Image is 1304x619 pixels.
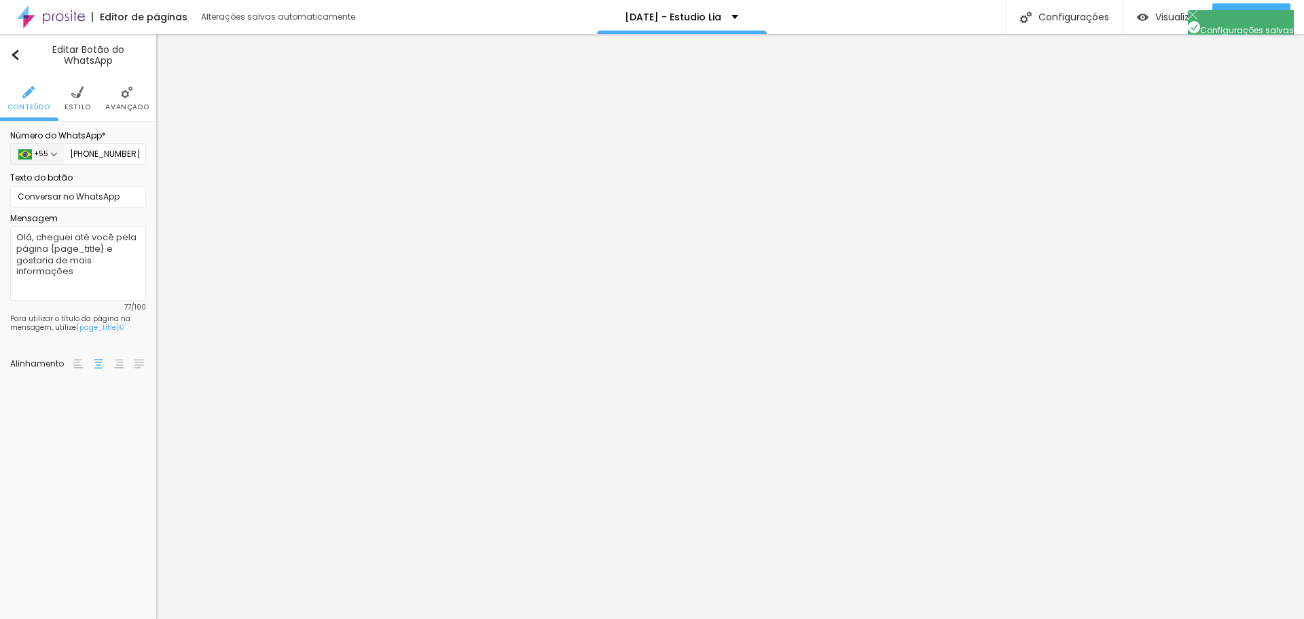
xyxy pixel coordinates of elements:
[65,104,91,111] span: Estilo
[71,86,84,98] img: Icone
[1123,3,1212,31] button: Visualizar
[10,226,146,301] textarea: Olá, cheguei até você pela página {page_title} e gostaria de mais informações
[625,12,721,22] p: [DATE] - Estudio Lia
[114,359,124,369] img: paragraph-right-align.svg
[1212,3,1290,31] button: Publicar
[10,172,146,184] div: Texto do botão
[7,104,50,111] span: Conteúdo
[10,314,146,332] p: Para utilizar o título da página na mensagem, utilize
[10,44,146,66] div: Editar Botão do WhatsApp
[73,359,83,369] img: paragraph-left-align.svg
[121,86,133,98] img: Icone
[94,359,103,369] img: paragraph-center-align.svg
[1188,10,1197,20] img: Icone
[1188,21,1200,33] img: Icone
[1155,12,1199,22] span: Visualizar
[201,13,357,21] div: Alterações salvas automaticamente
[10,214,146,223] div: Mensagem
[34,151,48,157] p: + 55
[1020,12,1032,23] img: Icone
[156,34,1304,619] iframe: Editor
[76,322,120,333] span: {page_title}
[10,132,146,140] div: Número do WhatsApp *
[134,359,144,369] img: paragraph-justified-align.svg
[10,50,20,60] img: Icone
[1188,24,1294,36] span: Configurações salvas
[10,304,146,311] span: 77/100
[1137,12,1148,23] img: view-1.svg
[105,104,149,111] span: Avançado
[22,86,35,98] img: Icone
[10,360,71,368] div: Alinhamento
[92,12,187,22] div: Editor de páginas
